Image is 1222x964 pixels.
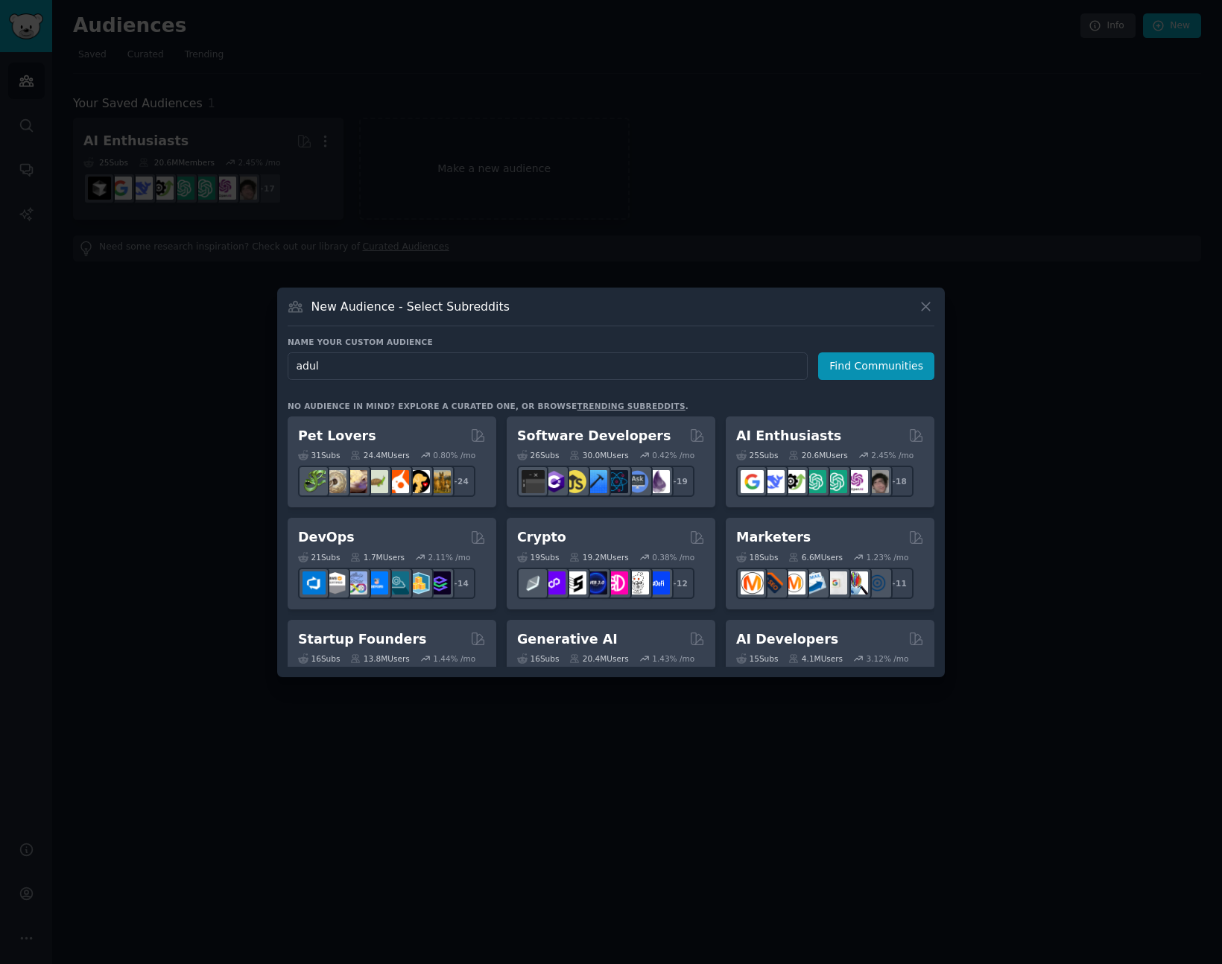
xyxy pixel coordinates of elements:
[788,552,843,562] div: 6.6M Users
[517,450,559,460] div: 26 Sub s
[803,571,826,594] img: Emailmarketing
[288,352,808,380] input: Pick a short name, like "Digital Marketers" or "Movie-Goers"
[626,571,649,594] img: CryptoNews
[298,630,426,649] h2: Startup Founders
[517,427,671,445] h2: Software Developers
[803,470,826,493] img: chatgpt_promptDesign
[652,552,694,562] div: 0.38 % /mo
[605,571,628,594] img: defiblockchain
[407,571,430,594] img: aws_cdk
[782,470,805,493] img: AItoolsCatalog
[517,552,559,562] div: 19 Sub s
[522,571,545,594] img: ethfinance
[303,470,326,493] img: herpetology
[298,552,340,562] div: 21 Sub s
[867,653,909,664] div: 3.12 % /mo
[824,571,847,594] img: googleads
[522,470,545,493] img: software
[741,470,764,493] img: GoogleGeminiAI
[882,568,914,599] div: + 11
[542,470,566,493] img: csharp
[517,630,618,649] h2: Generative AI
[866,571,889,594] img: OnlineMarketing
[298,427,376,445] h2: Pet Lovers
[563,470,586,493] img: learnjavascript
[845,571,868,594] img: MarketingResearch
[788,450,847,460] div: 20.6M Users
[563,571,586,594] img: ethstaker
[350,653,409,664] div: 13.8M Users
[762,470,785,493] img: DeepSeek
[882,466,914,497] div: + 18
[344,571,367,594] img: Docker_DevOps
[298,528,355,547] h2: DevOps
[663,466,694,497] div: + 19
[736,427,841,445] h2: AI Enthusiasts
[652,450,694,460] div: 0.42 % /mo
[407,470,430,493] img: PetAdvice
[818,352,934,380] button: Find Communities
[433,450,475,460] div: 0.80 % /mo
[386,470,409,493] img: cockatiel
[517,653,559,664] div: 16 Sub s
[288,401,688,411] div: No audience in mind? Explore a curated one, or browse .
[736,528,811,547] h2: Marketers
[626,470,649,493] img: AskComputerScience
[303,571,326,594] img: azuredevops
[444,568,475,599] div: + 14
[444,466,475,497] div: + 24
[298,450,340,460] div: 31 Sub s
[298,653,340,664] div: 16 Sub s
[569,552,628,562] div: 19.2M Users
[517,528,566,547] h2: Crypto
[428,552,471,562] div: 2.11 % /mo
[323,571,346,594] img: AWS_Certified_Experts
[871,450,914,460] div: 2.45 % /mo
[323,470,346,493] img: ballpython
[569,450,628,460] div: 30.0M Users
[350,552,405,562] div: 1.7M Users
[788,653,843,664] div: 4.1M Users
[365,470,388,493] img: turtle
[736,450,778,460] div: 25 Sub s
[824,470,847,493] img: chatgpt_prompts_
[867,552,909,562] div: 1.23 % /mo
[647,470,670,493] img: elixir
[605,470,628,493] img: reactnative
[663,568,694,599] div: + 12
[866,470,889,493] img: ArtificalIntelligence
[386,571,409,594] img: platformengineering
[344,470,367,493] img: leopardgeckos
[762,571,785,594] img: bigseo
[736,630,838,649] h2: AI Developers
[647,571,670,594] img: defi_
[845,470,868,493] img: OpenAIDev
[782,571,805,594] img: AskMarketing
[652,653,694,664] div: 1.43 % /mo
[350,450,409,460] div: 24.4M Users
[736,653,778,664] div: 15 Sub s
[288,337,934,347] h3: Name your custom audience
[584,571,607,594] img: web3
[741,571,764,594] img: content_marketing
[736,552,778,562] div: 18 Sub s
[577,402,685,410] a: trending subreddits
[311,299,510,314] h3: New Audience - Select Subreddits
[365,571,388,594] img: DevOpsLinks
[569,653,628,664] div: 20.4M Users
[428,470,451,493] img: dogbreed
[542,571,566,594] img: 0xPolygon
[433,653,475,664] div: 1.44 % /mo
[428,571,451,594] img: PlatformEngineers
[584,470,607,493] img: iOSProgramming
